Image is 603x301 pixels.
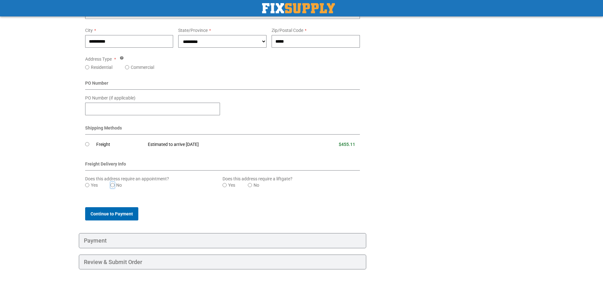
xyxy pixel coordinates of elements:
div: Shipping Methods [85,125,360,135]
div: Payment [79,233,367,248]
div: Review & Submit Order [79,255,367,270]
label: Yes [228,182,235,188]
label: No [116,182,122,188]
span: Does this address require a liftgate? [223,176,292,181]
span: Does this address require an appointment? [85,176,169,181]
a: store logo [262,3,335,13]
label: Residential [91,64,112,70]
span: Address Type [85,57,112,62]
span: $455.11 [339,142,355,147]
label: No [254,182,259,188]
span: Continue to Payment [91,211,133,216]
label: Yes [91,182,98,188]
span: State/Province [178,28,208,33]
span: PO Number (if applicable) [85,95,135,100]
div: PO Number [85,80,360,90]
span: City [85,28,93,33]
img: Fix Industrial Supply [262,3,335,13]
td: Freight [96,138,143,152]
span: Zip/Postal Code [272,28,303,33]
label: Commercial [131,64,154,70]
button: Continue to Payment [85,207,138,220]
td: Estimated to arrive [DATE] [143,138,295,152]
div: Freight Delivery Info [85,161,360,171]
